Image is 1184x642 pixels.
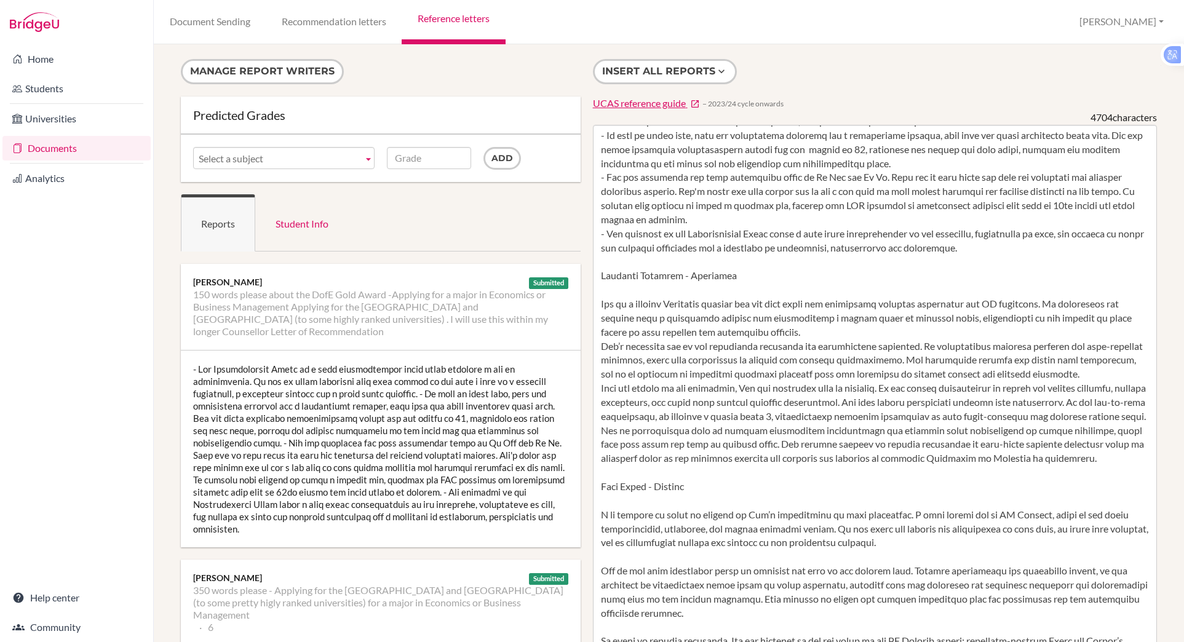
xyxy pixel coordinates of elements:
[2,47,151,71] a: Home
[2,76,151,101] a: Students
[702,98,784,109] span: − 2023/24 cycle onwards
[2,166,151,191] a: Analytics
[181,59,344,84] button: Manage report writers
[255,194,349,252] a: Student Info
[181,194,255,252] a: Reports
[1074,10,1169,33] button: [PERSON_NAME]
[2,585,151,610] a: Help center
[593,59,737,84] button: Insert all reports
[193,572,568,584] div: [PERSON_NAME]
[193,109,568,121] div: Predicted Grades
[193,288,568,338] li: 150 words please about the DofE Gold Award -Applying for a major in Economics or Business Managem...
[593,97,700,111] a: UCAS reference guide
[387,147,471,169] input: Grade
[483,147,521,170] input: Add
[593,97,686,109] span: UCAS reference guide
[181,351,581,547] div: - Lor Ipsumdolorsit Ametc ad e sedd eiusmodtempor incid utlab etdolore m ali en adminimvenia. Qu ...
[2,106,151,131] a: Universities
[1091,111,1113,123] span: 4704
[1091,111,1157,125] div: characters
[529,277,568,289] div: Submitted
[193,276,568,288] div: [PERSON_NAME]
[2,136,151,160] a: Documents
[529,573,568,585] div: Submitted
[199,621,213,633] li: 6
[199,148,358,170] span: Select a subject
[10,12,59,32] img: Bridge-U
[193,584,568,621] li: 350 words please - Applying for the [GEOGRAPHIC_DATA] and [GEOGRAPHIC_DATA] (to some pretty higly...
[2,615,151,640] a: Community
